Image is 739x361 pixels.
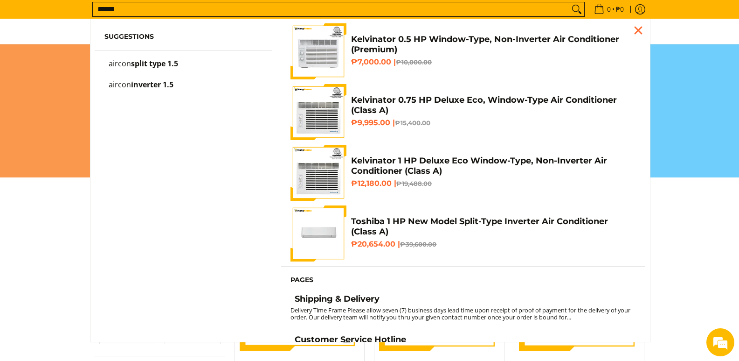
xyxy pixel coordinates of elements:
[131,58,178,69] span: split type 1.5
[290,84,346,140] img: Kelvinator 0.75 HP Deluxe Eco, Window-Type Air Conditioner (Class A)
[290,276,635,284] h6: Pages
[400,241,436,248] del: ₱39,600.00
[351,240,635,249] h6: ₱20,654.00 |
[351,34,635,55] h4: Kelvinator 0.5 HP Window-Type, Non-Inverter Air Conditioner (Premium)
[290,306,630,321] small: Delivery Time Frame Please allow seven (7) business days lead time upon receipt of proof of payme...
[591,4,627,14] span: •
[396,58,432,66] del: ₱10,000.00
[395,119,430,127] del: ₱15,400.00
[290,205,635,262] a: Toshiba 1 HP New Model Split-Type Inverter Air Conditioner (Class A) Toshiba 1 HP New Model Split...
[615,6,625,13] span: ₱0
[109,81,173,98] p: aircon inverter 1.5
[109,58,131,69] mark: aircon
[295,334,406,345] h4: Customer Service Hotline
[290,23,635,79] a: Kelvinator 0.5 HP Window-Type, Non-Inverter Air Conditioner (Premium) Kelvinator 0.5 HP Window-Ty...
[48,52,157,64] div: Chat with us now
[290,145,346,201] img: Kelvinator 1 HP Deluxe Eco Window-Type, Non-Inverter Air Conditioner (Class A)
[104,60,263,77] a: aircon split type 1.5
[351,156,635,177] h4: Kelvinator 1 HP Deluxe Eco Window-Type, Non-Inverter Air Conditioner (Class A)
[54,118,129,212] span: We're online!
[131,79,173,90] span: inverter 1.5
[606,6,612,13] span: 0
[5,255,178,288] textarea: Type your message and hit 'Enter'
[109,79,131,90] mark: aircon
[290,23,346,79] img: Kelvinator 0.5 HP Window-Type, Non-Inverter Air Conditioner (Premium)
[104,81,263,98] a: aircon inverter 1.5
[351,57,635,67] h6: ₱7,000.00 |
[290,145,635,201] a: Kelvinator 1 HP Deluxe Eco Window-Type, Non-Inverter Air Conditioner (Class A) Kelvinator 1 HP De...
[396,180,432,187] del: ₱19,488.00
[104,33,263,41] h6: Suggestions
[109,60,178,77] p: aircon split type 1.5
[290,84,635,140] a: Kelvinator 0.75 HP Deluxe Eco, Window-Type Air Conditioner (Class A) Kelvinator 0.75 HP Deluxe Ec...
[351,216,635,237] h4: Toshiba 1 HP New Model Split-Type Inverter Air Conditioner (Class A)
[569,2,584,16] button: Search
[290,205,346,262] img: Toshiba 1 HP New Model Split-Type Inverter Air Conditioner (Class A)
[153,5,175,27] div: Minimize live chat window
[351,95,635,116] h4: Kelvinator 0.75 HP Deluxe Eco, Window-Type Air Conditioner (Class A)
[351,179,635,188] h6: ₱12,180.00 |
[290,294,635,307] a: Shipping & Delivery
[295,294,380,304] h4: Shipping & Delivery
[351,118,635,127] h6: ₱9,995.00 |
[290,334,635,347] a: Customer Service Hotline
[631,23,645,37] div: Close pop up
